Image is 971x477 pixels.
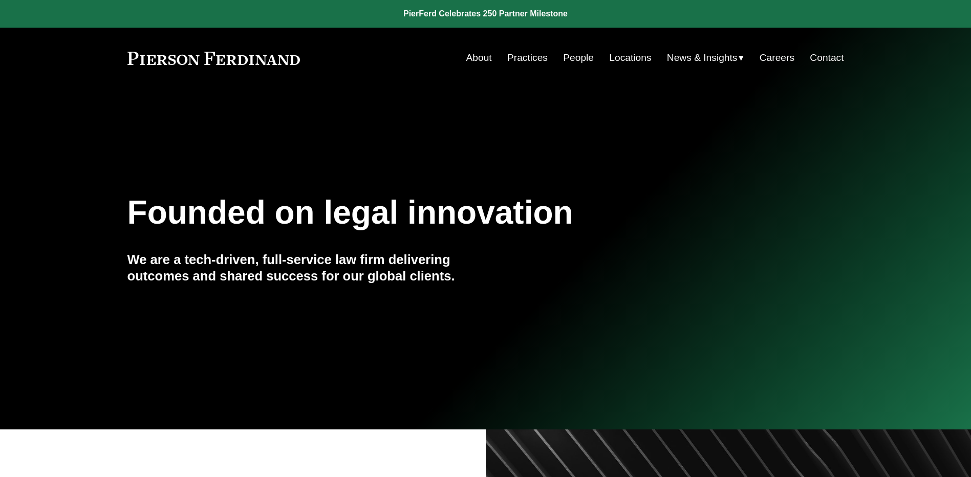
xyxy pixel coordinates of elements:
a: Contact [810,48,844,68]
h4: We are a tech-driven, full-service law firm delivering outcomes and shared success for our global... [127,251,486,285]
a: Locations [609,48,651,68]
a: Practices [507,48,548,68]
span: News & Insights [667,49,738,67]
h1: Founded on legal innovation [127,194,725,231]
a: Careers [760,48,794,68]
a: People [563,48,594,68]
a: About [466,48,492,68]
a: folder dropdown [667,48,744,68]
